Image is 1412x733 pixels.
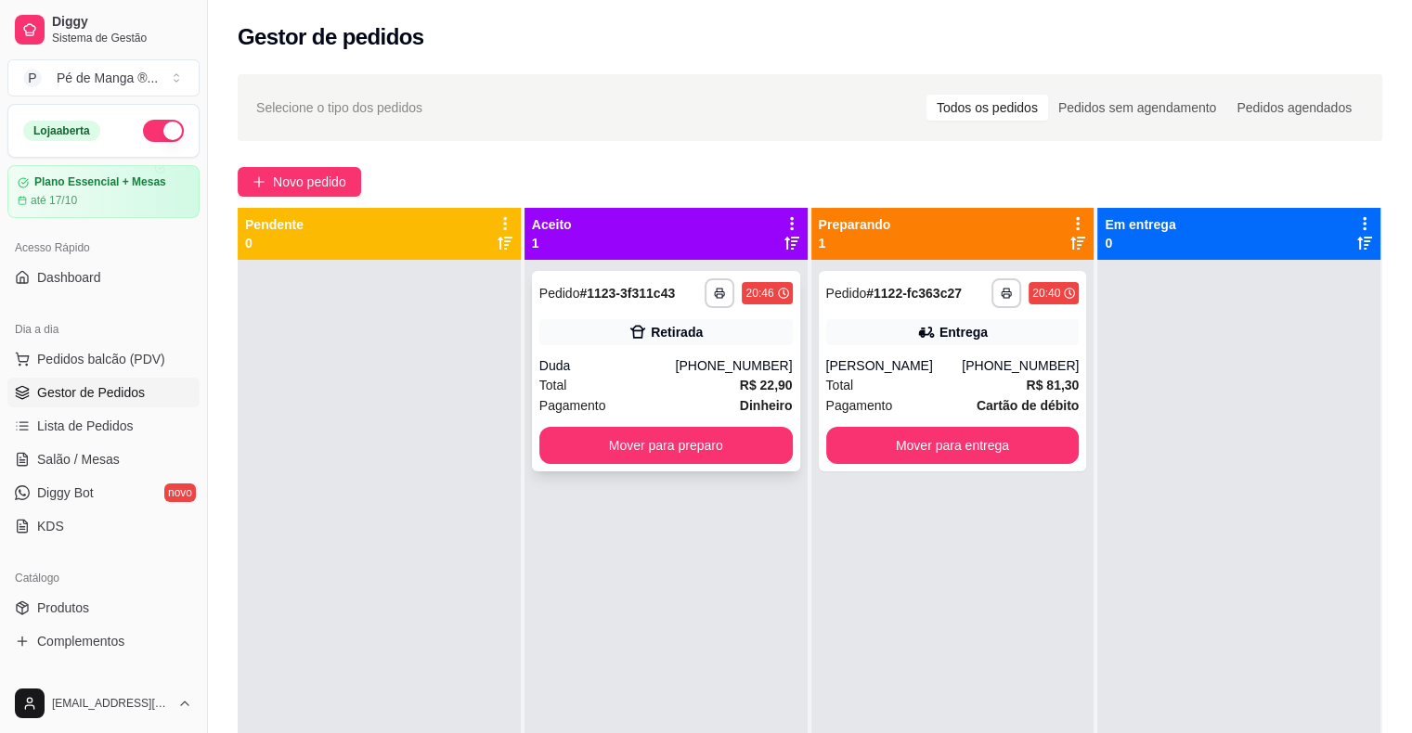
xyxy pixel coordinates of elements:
a: Plano Essencial + Mesasaté 17/10 [7,165,200,218]
span: Pedido [539,286,580,301]
span: Diggy [52,14,192,31]
div: Entrega [939,323,988,341]
a: Salão / Mesas [7,444,200,474]
p: 1 [532,234,572,252]
strong: Cartão de débito [977,398,1079,413]
p: 1 [819,234,891,252]
a: Diggy Botnovo [7,478,200,508]
div: Pedidos sem agendamento [1048,95,1226,121]
span: Pedido [826,286,867,301]
span: Diggy Bot [37,483,94,502]
span: [EMAIL_ADDRESS][DOMAIN_NAME] [52,696,170,711]
p: Preparando [819,215,891,234]
span: Complementos [37,632,124,650]
button: [EMAIL_ADDRESS][DOMAIN_NAME] [7,681,200,726]
button: Alterar Status [143,120,184,142]
button: Select a team [7,59,200,96]
span: plus [253,175,266,188]
div: Catálogo [7,563,200,593]
span: Gestor de Pedidos [37,383,145,402]
span: Pagamento [826,395,893,416]
span: Dashboard [37,268,101,287]
p: 0 [245,234,304,252]
div: Todos os pedidos [926,95,1048,121]
div: Retirada [651,323,703,341]
span: Produtos [37,598,89,617]
p: Pendente [245,215,304,234]
span: Total [826,375,854,395]
a: Complementos [7,626,200,656]
div: Pedidos agendados [1226,95,1362,121]
strong: # 1122-fc363c27 [866,286,962,301]
div: Duda [539,356,676,375]
button: Pedidos balcão (PDV) [7,344,200,374]
a: DiggySistema de Gestão [7,7,200,52]
strong: Dinheiro [740,398,793,413]
article: Plano Essencial + Mesas [34,175,166,189]
div: [PHONE_NUMBER] [675,356,792,375]
span: Sistema de Gestão [52,31,192,45]
div: Dia a dia [7,315,200,344]
span: Selecione o tipo dos pedidos [256,97,422,118]
button: Novo pedido [238,167,361,197]
div: Acesso Rápido [7,233,200,263]
a: KDS [7,511,200,541]
span: Total [539,375,567,395]
button: Mover para preparo [539,427,793,464]
span: Lista de Pedidos [37,417,134,435]
p: Aceito [532,215,572,234]
p: 0 [1105,234,1175,252]
p: Em entrega [1105,215,1175,234]
button: Mover para entrega [826,427,1080,464]
div: Loja aberta [23,121,100,141]
a: Produtos [7,593,200,623]
a: Lista de Pedidos [7,411,200,441]
span: Pedidos balcão (PDV) [37,350,165,368]
strong: R$ 22,90 [740,378,793,392]
div: Pé de Manga ® ... [57,69,158,87]
a: Dashboard [7,263,200,292]
span: Salão / Mesas [37,450,120,469]
h2: Gestor de pedidos [238,22,424,52]
span: Pagamento [539,395,606,416]
span: Novo pedido [273,172,346,192]
strong: # 1123-3f311c43 [579,286,675,301]
div: [PHONE_NUMBER] [962,356,1079,375]
article: até 17/10 [31,193,77,208]
strong: R$ 81,30 [1026,378,1079,392]
span: KDS [37,517,64,535]
span: P [23,69,42,87]
div: [PERSON_NAME] [826,356,963,375]
div: 20:46 [745,286,773,301]
a: Gestor de Pedidos [7,378,200,407]
div: 20:40 [1032,286,1060,301]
